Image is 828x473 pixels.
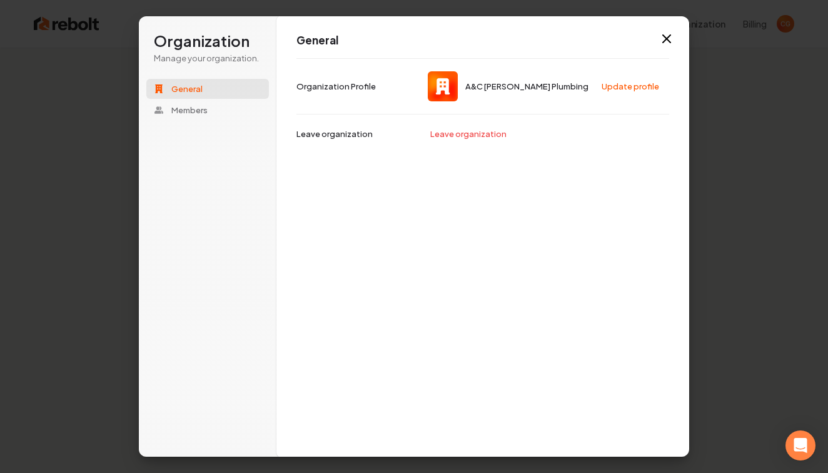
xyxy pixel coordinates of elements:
[465,81,588,92] span: A&C Garcia Plumbing
[154,53,261,64] p: Manage your organization.
[146,79,269,99] button: General
[154,31,261,51] h1: Organization
[296,128,373,140] p: Leave organization
[296,81,376,92] p: Organization Profile
[424,125,514,143] button: Leave organization
[296,33,669,48] h1: General
[595,77,667,96] button: Update profile
[146,100,269,120] button: Members
[171,104,208,116] span: Members
[171,83,203,94] span: General
[428,71,458,101] img: A&C Garcia Plumbing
